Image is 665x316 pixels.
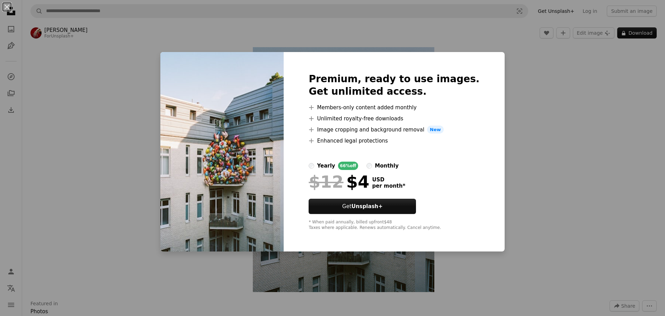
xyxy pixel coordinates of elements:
[309,199,416,214] button: GetUnsplash+
[160,52,284,252] img: premium_photo-1758726036229-ad770eddad9d
[309,73,479,98] h2: Premium, ready to use images. Get unlimited access.
[366,163,372,169] input: monthly
[309,173,369,191] div: $4
[309,137,479,145] li: Enhanced legal protections
[309,103,479,112] li: Members-only content added monthly
[317,162,335,170] div: yearly
[372,183,405,189] span: per month *
[372,177,405,183] span: USD
[309,163,314,169] input: yearly66%off
[427,126,444,134] span: New
[338,162,358,170] div: 66% off
[309,114,479,123] li: Unlimited royalty-free downloads
[309,220,479,231] div: * When paid annually, billed upfront $48 Taxes where applicable. Renews automatically. Cancel any...
[309,126,479,134] li: Image cropping and background removal
[375,162,399,170] div: monthly
[309,173,343,191] span: $12
[352,203,383,210] strong: Unsplash+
